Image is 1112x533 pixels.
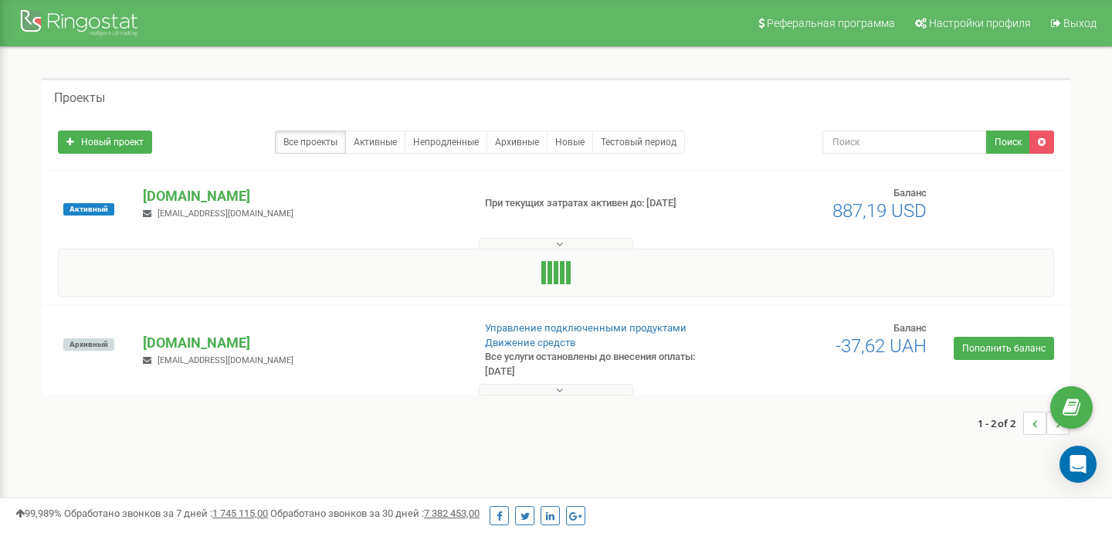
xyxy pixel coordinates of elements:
[822,131,987,154] input: Поиск
[978,412,1023,435] span: 1 - 2 of 2
[485,322,687,334] a: Управление подключенными продуктами
[547,131,593,154] a: Новые
[63,338,114,351] span: Архивный
[929,17,1031,29] span: Настройки профиля
[893,187,927,199] span: Баланс
[143,333,459,353] p: [DOMAIN_NAME]
[158,209,293,219] span: [EMAIL_ADDRESS][DOMAIN_NAME]
[893,322,927,334] span: Баланс
[954,337,1054,360] a: Пополнить баланс
[592,131,685,154] a: Тестовый период
[345,131,405,154] a: Активные
[486,131,548,154] a: Архивные
[405,131,487,154] a: Непродленные
[424,508,480,519] u: 7 382 453,00
[767,17,895,29] span: Реферальная программа
[64,508,268,519] span: Обработано звонков за 7 дней :
[275,131,346,154] a: Все проекты
[270,508,480,519] span: Обработано звонков за 30 дней :
[485,350,717,379] p: Все услуги остановлены до внесения оплаты: [DATE]
[54,91,105,105] h5: Проекты
[158,355,293,365] span: [EMAIL_ADDRESS][DOMAIN_NAME]
[986,131,1030,154] button: Поиск
[58,131,152,154] a: Новый проект
[836,335,927,357] span: -37,62 UAH
[978,396,1070,450] nav: ...
[485,196,717,211] p: При текущих затратах активен до: [DATE]
[63,203,114,216] span: Активный
[485,337,575,348] a: Движение средств
[1063,17,1097,29] span: Выход
[832,200,927,222] span: 887,19 USD
[1059,446,1097,483] div: Open Intercom Messenger
[212,508,268,519] u: 1 745 115,00
[15,508,62,519] span: 99,989%
[143,186,459,206] p: [DOMAIN_NAME]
